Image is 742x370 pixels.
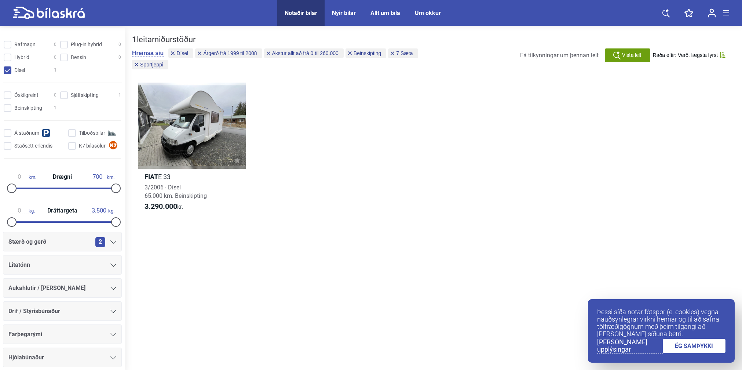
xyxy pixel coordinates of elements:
[132,60,168,69] button: Sportjeppi
[145,184,207,199] span: 3/2006 · Dísel 65.000 km. Beinskipting
[203,51,257,56] span: Árgerð frá 1999 til 2008
[45,208,79,214] span: Dráttargeta
[88,174,114,180] span: km.
[71,54,86,61] span: Bensín
[354,51,381,56] span: Beinskipting
[132,35,137,44] b: 1
[118,41,121,48] span: 0
[54,54,56,61] span: 0
[145,202,177,211] b: 3.290.000
[54,66,56,74] span: 1
[622,51,642,59] span: Vista leit
[90,207,114,214] span: kg.
[14,129,39,137] span: Á staðnum
[14,41,36,48] span: Rafmagn
[54,41,56,48] span: 0
[79,142,106,150] span: K7 bílasölur
[118,54,121,61] span: 0
[388,48,418,58] button: 7 Sæta
[95,237,105,247] span: 2
[8,352,44,363] span: Hjólabúnaður
[653,52,725,58] button: Raða eftir: Verð, lægsta fyrst
[51,174,74,180] span: Drægni
[396,51,413,56] span: 7 Sæta
[14,91,39,99] span: Óskilgreint
[8,237,46,247] span: Stærð og gerð
[14,104,42,112] span: Beinskipting
[8,283,85,293] span: Aukahlutir / [PERSON_NAME]
[346,48,387,58] button: Beinskipting
[195,48,262,58] button: Árgerð frá 1999 til 2008
[79,129,105,137] span: Tilboðsbílar
[10,174,36,180] span: km.
[597,308,725,338] p: Þessi síða notar fótspor (e. cookies) vegna nauðsynlegrar virkni hennar og til að safna tölfræðig...
[145,202,183,211] span: kr.
[14,142,52,150] span: Staðsett erlendis
[272,51,339,56] span: Akstur allt að frá 0 til 260.000
[132,50,164,57] button: Hreinsa síu
[54,104,56,112] span: 1
[285,10,317,17] a: Notaðir bílar
[71,91,99,99] span: Sjálfskipting
[653,52,718,58] span: Raða eftir: Verð, lægsta fyrst
[168,48,193,58] button: Dísel
[145,173,158,181] b: Fiat
[520,52,599,59] span: Fá tilkynningar um þennan leit
[71,41,102,48] span: Plug-in hybrid
[264,48,344,58] button: Akstur allt að frá 0 til 260.000
[132,35,429,44] div: leitarniðurstöður
[8,306,60,316] span: Drif / Stýrisbúnaður
[8,260,30,270] span: Litatónn
[597,338,663,353] a: [PERSON_NAME] upplýsingar
[138,83,246,218] a: FiatE 333/2006 · Dísel65.000 km. Beinskipting3.290.000kr.
[663,339,726,353] a: ÉG SAMÞYKKI
[14,54,29,61] span: Hybrid
[176,51,188,56] span: Dísel
[118,91,121,99] span: 1
[140,62,163,67] span: Sportjeppi
[370,10,400,17] a: Allt um bíla
[8,329,42,340] span: Farþegarými
[10,207,35,214] span: kg.
[332,10,356,17] a: Nýir bílar
[415,10,441,17] a: Um okkur
[138,173,246,181] h2: E 33
[14,66,25,74] span: Dísel
[54,91,56,99] span: 0
[708,8,716,18] img: user-login.svg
